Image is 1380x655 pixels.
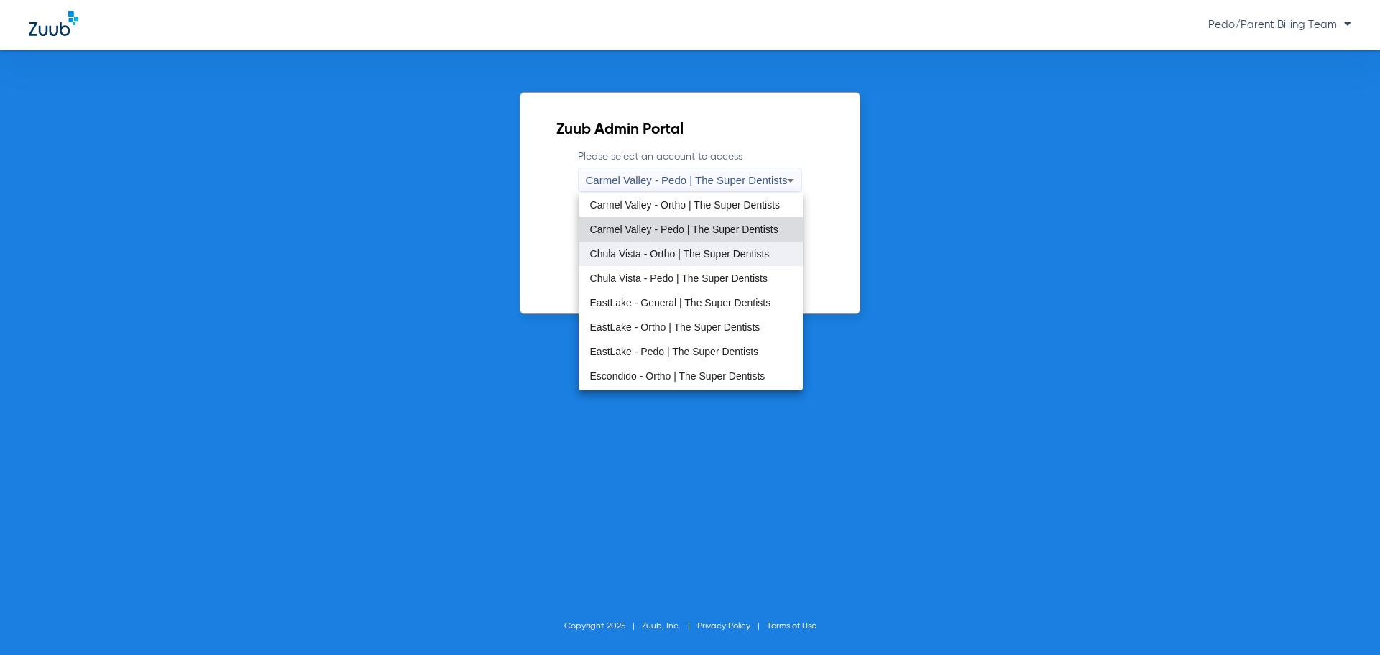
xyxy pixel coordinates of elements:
[590,322,760,332] span: EastLake - Ortho | The Super Dentists
[590,249,770,259] span: Chula Vista - Ortho | The Super Dentists
[590,273,768,283] span: Chula Vista - Pedo | The Super Dentists
[590,298,771,308] span: EastLake - General | The Super Dentists
[590,371,765,381] span: Escondido - Ortho | The Super Dentists
[590,347,759,357] span: EastLake - Pedo | The Super Dentists
[590,200,781,210] span: Carmel Valley - Ortho | The Super Dentists
[590,224,778,234] span: Carmel Valley - Pedo | The Super Dentists
[1308,586,1380,655] iframe: Chat Widget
